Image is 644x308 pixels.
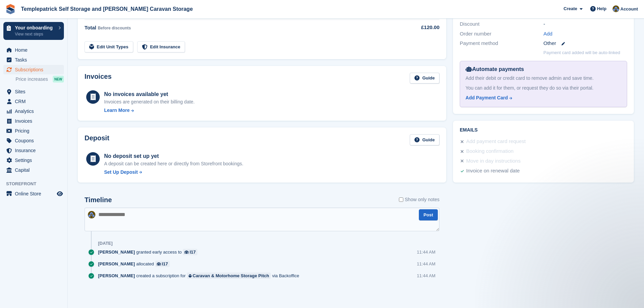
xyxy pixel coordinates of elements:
[85,73,112,84] h2: Invoices
[417,249,435,255] div: 11:44 AM
[3,189,64,198] a: menu
[466,157,521,165] div: Move in day instructions
[3,156,64,165] a: menu
[466,167,520,175] div: Invoice on renewal date
[98,273,135,279] span: [PERSON_NAME]
[15,189,55,198] span: Online Store
[3,45,64,55] a: menu
[85,25,96,30] span: Total
[399,196,403,203] input: Show only notes
[15,156,55,165] span: Settings
[88,211,95,218] img: Karen
[3,22,64,40] a: Your onboarding View next steps
[15,55,55,65] span: Tasks
[98,261,173,267] div: allocated
[53,76,64,82] div: NEW
[18,3,195,15] a: Templepatrick Self Storage and [PERSON_NAME] Caravan Storage
[564,5,577,12] span: Create
[162,261,168,267] div: I17
[85,134,109,145] h2: Deposit
[3,65,64,74] a: menu
[597,5,606,12] span: Help
[5,4,16,14] img: stora-icon-8386f47178a22dfd0bd8f6a31ec36ba5ce8667c1dd55bd0f319d3a0aa187defe.svg
[104,90,195,98] div: No invoices available yet
[466,65,621,73] div: Automate payments
[3,126,64,136] a: menu
[466,147,514,156] div: Booking confirmation
[187,273,271,279] a: Caravan & Motorhome Storage Pitch
[613,5,619,12] img: Karen
[15,106,55,116] span: Analytics
[3,136,64,145] a: menu
[104,160,243,167] p: A deposit can be created here or directly from Storefront bookings.
[15,116,55,126] span: Invoices
[466,85,621,92] div: You can add it for them, or request they do so via their portal.
[399,196,439,203] label: Show only notes
[417,261,435,267] div: 11:44 AM
[15,31,55,37] p: View next steps
[15,97,55,106] span: CRM
[15,146,55,155] span: Insurance
[98,249,201,255] div: granted early access to
[417,273,435,279] div: 11:44 AM
[85,41,133,52] a: Edit Unit Types
[193,273,269,279] div: Caravan & Motorhome Storage Pitch
[137,41,185,52] a: Edit Insurance
[3,116,64,126] a: menu
[460,40,543,47] div: Payment method
[16,76,48,82] span: Price increases
[466,138,526,146] div: Add payment card request
[183,249,197,255] a: I17
[419,209,438,220] button: Post
[466,75,621,82] div: Add their debit or credit card to remove admin and save time.
[15,45,55,55] span: Home
[544,30,553,38] a: Add
[98,249,135,255] span: [PERSON_NAME]
[56,190,64,198] a: Preview store
[544,20,627,28] div: -
[466,94,619,101] a: Add Payment Card
[155,261,170,267] a: I17
[15,65,55,74] span: Subscriptions
[15,25,55,30] p: Your onboarding
[15,126,55,136] span: Pricing
[98,241,113,246] div: [DATE]
[460,127,627,133] h2: Emails
[15,87,55,96] span: Sites
[85,196,112,204] h2: Timeline
[460,30,543,38] div: Order number
[385,24,439,31] div: £120.00
[620,6,638,13] span: Account
[98,26,131,30] span: Before discounts
[3,165,64,175] a: menu
[6,181,67,187] span: Storefront
[3,97,64,106] a: menu
[98,273,303,279] div: created a subscription for via Backoffice
[466,94,508,101] div: Add Payment Card
[460,20,543,28] div: Discount
[104,169,243,176] a: Set Up Deposit
[3,87,64,96] a: menu
[15,136,55,145] span: Coupons
[544,49,620,56] p: Payment card added will be auto-linked
[544,40,627,47] div: Other
[3,146,64,155] a: menu
[104,107,195,114] a: Learn More
[104,107,129,114] div: Learn More
[104,169,138,176] div: Set Up Deposit
[15,165,55,175] span: Capital
[104,98,195,105] div: Invoices are generated on their billing date.
[3,106,64,116] a: menu
[410,73,439,84] a: Guide
[3,55,64,65] a: menu
[410,134,439,145] a: Guide
[190,249,196,255] div: I17
[104,152,243,160] div: No deposit set up yet
[16,75,64,83] a: Price increases NEW
[98,261,135,267] span: [PERSON_NAME]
